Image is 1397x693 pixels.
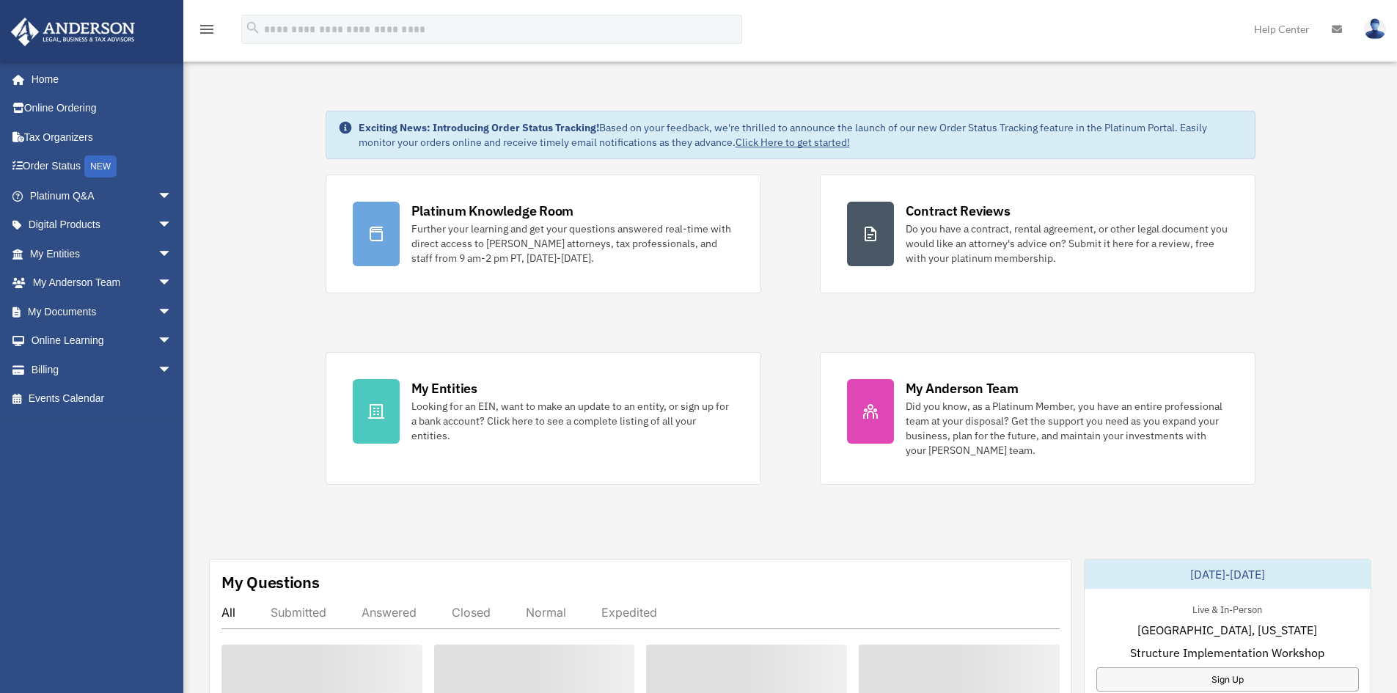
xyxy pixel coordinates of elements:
[10,152,194,182] a: Order StatusNEW
[1085,560,1371,589] div: [DATE]-[DATE]
[906,221,1228,265] div: Do you have a contract, rental agreement, or other legal document you would like an attorney's ad...
[1137,621,1317,639] span: [GEOGRAPHIC_DATA], [US_STATE]
[158,355,187,385] span: arrow_drop_down
[10,65,187,94] a: Home
[10,122,194,152] a: Tax Organizers
[326,352,761,485] a: My Entities Looking for an EIN, want to make an update to an entity, or sign up for a bank accoun...
[1130,644,1324,661] span: Structure Implementation Workshop
[221,605,235,620] div: All
[1096,667,1359,692] a: Sign Up
[10,384,194,414] a: Events Calendar
[158,239,187,269] span: arrow_drop_down
[198,26,216,38] a: menu
[906,379,1019,397] div: My Anderson Team
[198,21,216,38] i: menu
[906,399,1228,458] div: Did you know, as a Platinum Member, you have an entire professional team at your disposal? Get th...
[158,268,187,298] span: arrow_drop_down
[7,18,139,46] img: Anderson Advisors Platinum Portal
[158,210,187,241] span: arrow_drop_down
[158,297,187,327] span: arrow_drop_down
[271,605,326,620] div: Submitted
[411,202,574,220] div: Platinum Knowledge Room
[10,268,194,298] a: My Anderson Teamarrow_drop_down
[906,202,1011,220] div: Contract Reviews
[359,121,599,134] strong: Exciting News: Introducing Order Status Tracking!
[411,399,734,443] div: Looking for an EIN, want to make an update to an entity, or sign up for a bank account? Click her...
[10,355,194,384] a: Billingarrow_drop_down
[158,181,187,211] span: arrow_drop_down
[411,379,477,397] div: My Entities
[245,20,261,36] i: search
[820,352,1255,485] a: My Anderson Team Did you know, as a Platinum Member, you have an entire professional team at your...
[84,155,117,177] div: NEW
[326,175,761,293] a: Platinum Knowledge Room Further your learning and get your questions answered real-time with dire...
[10,181,194,210] a: Platinum Q&Aarrow_drop_down
[10,239,194,268] a: My Entitiesarrow_drop_down
[221,571,320,593] div: My Questions
[526,605,566,620] div: Normal
[601,605,657,620] div: Expedited
[10,297,194,326] a: My Documentsarrow_drop_down
[10,210,194,240] a: Digital Productsarrow_drop_down
[1364,18,1386,40] img: User Pic
[362,605,417,620] div: Answered
[452,605,491,620] div: Closed
[10,326,194,356] a: Online Learningarrow_drop_down
[411,221,734,265] div: Further your learning and get your questions answered real-time with direct access to [PERSON_NAM...
[820,175,1255,293] a: Contract Reviews Do you have a contract, rental agreement, or other legal document you would like...
[359,120,1243,150] div: Based on your feedback, we're thrilled to announce the launch of our new Order Status Tracking fe...
[1181,601,1274,616] div: Live & In-Person
[10,94,194,123] a: Online Ordering
[158,326,187,356] span: arrow_drop_down
[736,136,850,149] a: Click Here to get started!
